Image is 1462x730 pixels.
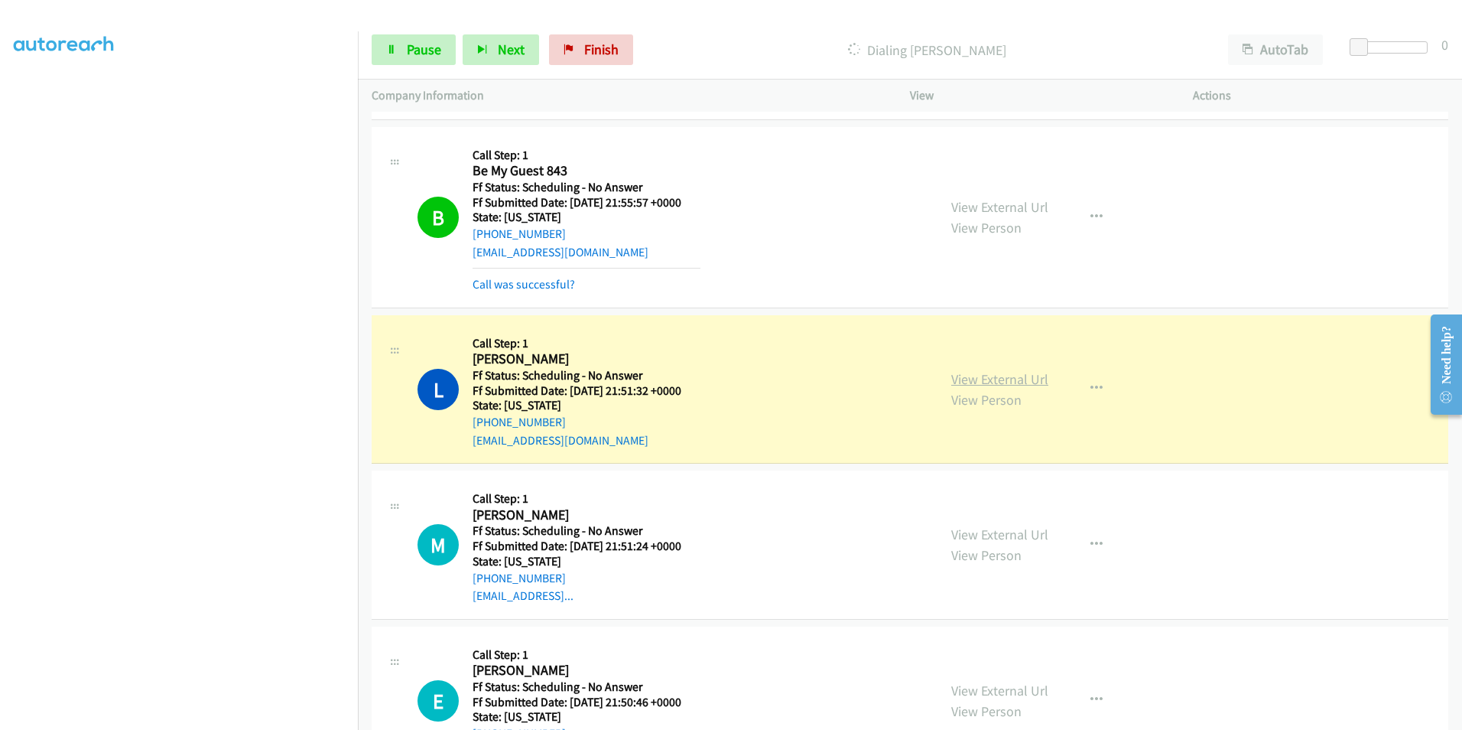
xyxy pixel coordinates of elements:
[473,554,700,569] h5: State: [US_STATE]
[473,695,700,710] h5: Ff Submitted Date: [DATE] 21:50:46 +0000
[473,398,700,413] h5: State: [US_STATE]
[951,546,1022,564] a: View Person
[473,368,700,383] h5: Ff Status: Scheduling - No Answer
[407,41,441,58] span: Pause
[951,370,1048,388] a: View External Url
[584,41,619,58] span: Finish
[549,34,633,65] a: Finish
[473,180,700,195] h5: Ff Status: Scheduling - No Answer
[498,41,525,58] span: Next
[473,383,700,399] h5: Ff Submitted Date: [DATE] 21:51:32 +0000
[473,647,700,663] h5: Call Step: 1
[417,680,459,722] h1: E
[1441,34,1448,55] div: 0
[417,524,459,565] h1: M
[910,86,1165,105] p: View
[654,40,1200,60] p: Dialing [PERSON_NAME]
[951,391,1022,409] a: View Person
[1418,304,1462,425] iframe: Resource Center
[417,524,459,565] div: The call is yet to be attempted
[473,226,566,241] a: [PHONE_NUMBER]
[1193,86,1448,105] p: Actions
[473,195,700,210] h5: Ff Submitted Date: [DATE] 21:55:57 +0000
[473,709,700,725] h5: State: [US_STATE]
[473,336,700,351] h5: Call Step: 1
[372,34,456,65] a: Pause
[372,86,882,105] p: Company Information
[473,245,648,259] a: [EMAIL_ADDRESS][DOMAIN_NAME]
[473,571,566,585] a: [PHONE_NUMBER]
[417,369,459,410] h1: L
[463,34,539,65] button: Next
[473,350,700,368] h2: [PERSON_NAME]
[473,507,700,524] h2: [PERSON_NAME]
[473,662,700,679] h2: [PERSON_NAME]
[473,277,575,292] a: Call was successful?
[473,162,700,180] h2: Be My Guest 843
[473,210,700,225] h5: State: [US_STATE]
[14,1,358,728] iframe: Dialpad
[417,197,459,238] h1: B
[473,491,700,507] h5: Call Step: 1
[1228,34,1323,65] button: AutoTab
[951,702,1022,720] a: View Person
[1357,41,1428,54] div: Delay between calls (in seconds)
[951,198,1048,216] a: View External Url
[473,679,700,695] h5: Ff Status: Scheduling - No Answer
[951,219,1022,236] a: View Person
[951,526,1048,543] a: View External Url
[473,148,700,163] h5: Call Step: 1
[473,523,700,539] h5: Ff Status: Scheduling - No Answer
[473,433,648,448] a: [EMAIL_ADDRESS][DOMAIN_NAME]
[473,415,566,429] a: [PHONE_NUMBER]
[473,539,700,554] h5: Ff Submitted Date: [DATE] 21:51:24 +0000
[951,682,1048,699] a: View External Url
[473,588,573,603] a: [EMAIL_ADDRESS]...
